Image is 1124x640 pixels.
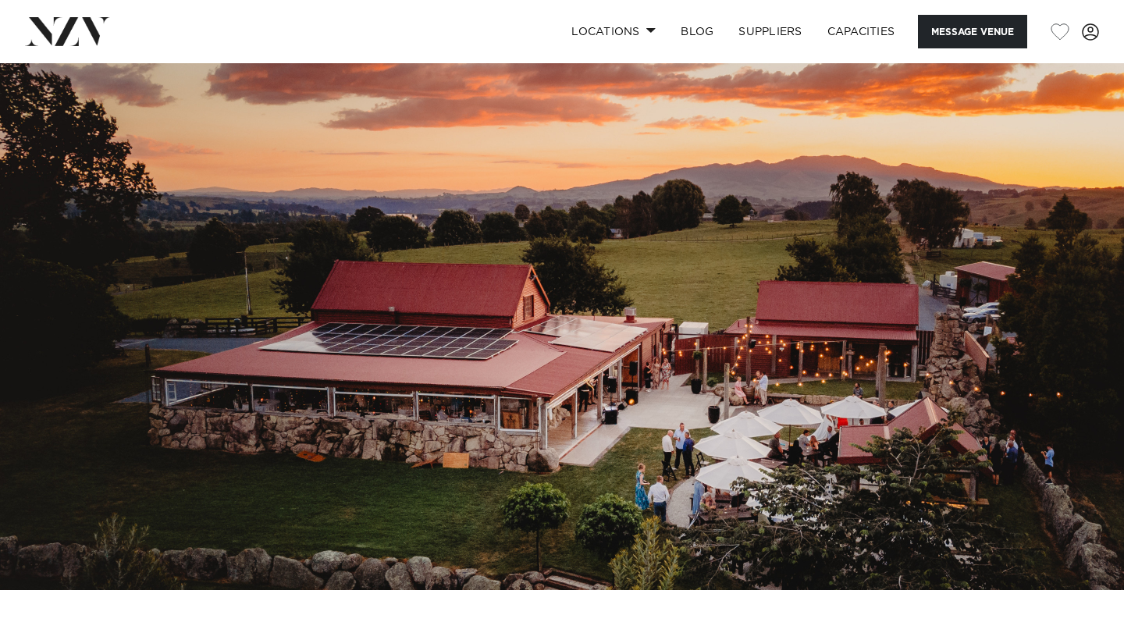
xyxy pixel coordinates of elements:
a: Locations [559,15,668,48]
a: BLOG [668,15,726,48]
a: Capacities [815,15,908,48]
button: Message Venue [918,15,1027,48]
a: SUPPLIERS [726,15,814,48]
img: nzv-logo.png [25,17,110,45]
